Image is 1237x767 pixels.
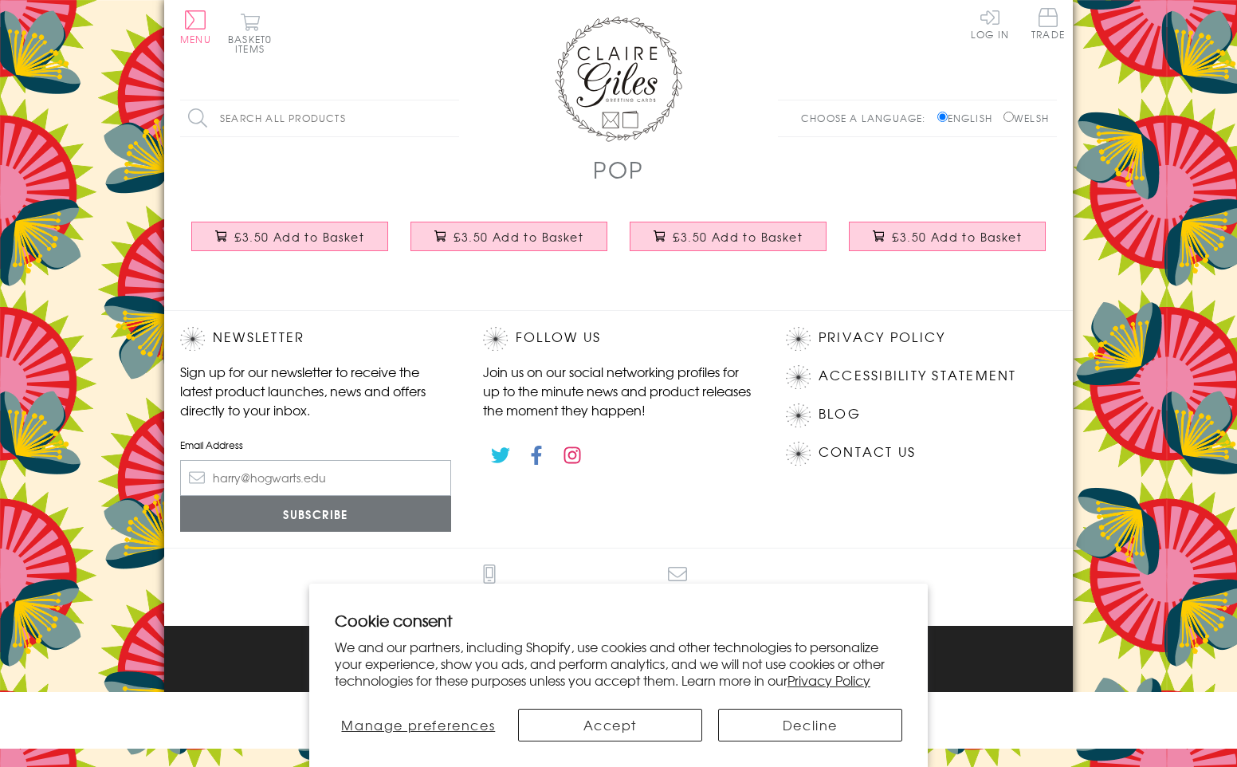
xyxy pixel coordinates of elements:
a: [EMAIL_ADDRESS][DOMAIN_NAME] [556,564,799,610]
a: Privacy Policy [787,671,870,690]
span: £3.50 Add to Basket [234,229,364,245]
h2: Follow Us [483,327,754,351]
input: Search [443,100,459,136]
button: £3.50 Add to Basket [630,222,827,251]
label: English [937,111,1000,125]
input: harry@hogwarts.edu [180,460,451,496]
a: Contact Us [819,442,916,463]
p: © 2025 . [180,678,1057,692]
span: Menu [180,32,211,46]
a: 0191 270 8191 [438,564,540,610]
img: Claire Giles Greetings Cards [555,16,682,142]
label: Email Address [180,438,451,452]
p: Sign up for our newsletter to receive the latest product launches, news and offers directly to yo... [180,362,451,419]
h1: POP [593,153,644,186]
button: £3.50 Add to Basket [191,222,389,251]
input: Welsh [1003,112,1014,122]
span: £3.50 Add to Basket [892,229,1022,245]
button: £3.50 Add to Basket [849,222,1047,251]
h2: Newsletter [180,327,451,351]
input: Search all products [180,100,459,136]
button: Manage preferences [335,709,502,741]
span: Trade [1031,8,1065,39]
input: Subscribe [180,496,451,532]
h2: Cookie consent [335,609,902,631]
a: Father's Day Card, Robot, I'm Glad You're My Dad £3.50 Add to Basket [618,210,838,278]
p: Choose a language: [801,111,934,125]
button: Accept [518,709,702,741]
span: £3.50 Add to Basket [454,229,583,245]
span: 0 items [235,32,272,56]
a: Log In [971,8,1009,39]
label: Welsh [1003,111,1049,125]
input: English [937,112,948,122]
a: Trade [1031,8,1065,42]
a: Father's Day Card, Newspapers, Peace and Quiet and Newspapers £3.50 Add to Basket [180,210,399,278]
span: Manage preferences [341,715,495,734]
p: Join us on our social networking profiles for up to the minute news and product releases the mome... [483,362,754,419]
a: Father's Day Card, Happy Father's Day, Press for Beer £3.50 Add to Basket [838,210,1057,278]
a: Privacy Policy [819,327,945,348]
a: Accessibility Statement [819,365,1017,387]
button: Basket0 items [228,13,272,53]
a: Blog [819,403,861,425]
a: Father's Day Card, Globe, Best Dad in the World £3.50 Add to Basket [399,210,618,278]
span: £3.50 Add to Basket [673,229,803,245]
button: £3.50 Add to Basket [410,222,608,251]
button: Decline [718,709,902,741]
button: Menu [180,10,211,44]
p: We and our partners, including Shopify, use cookies and other technologies to personalize your ex... [335,639,902,688]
